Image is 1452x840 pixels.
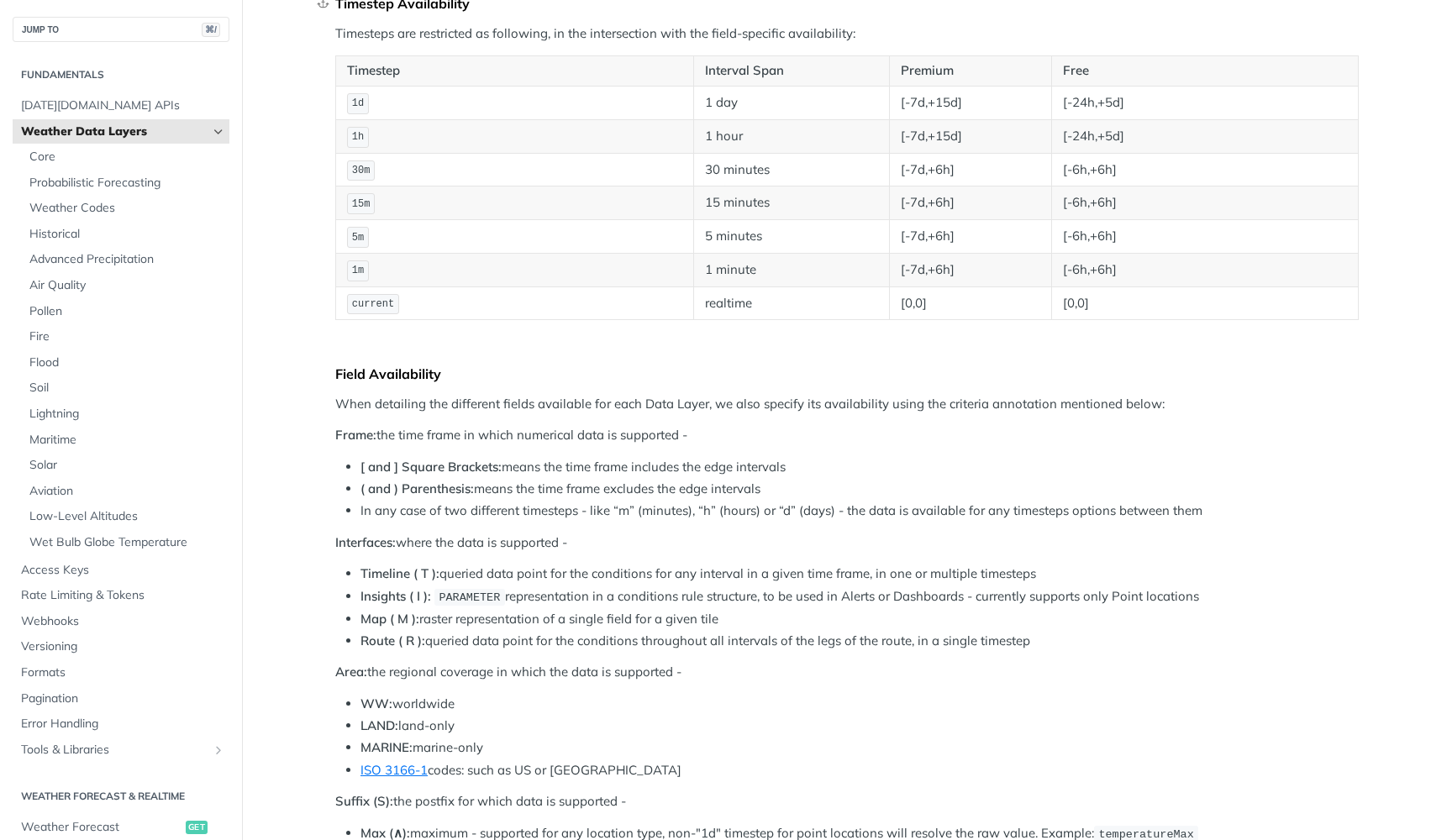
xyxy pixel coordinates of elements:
[29,380,225,396] span: Soil
[890,253,1052,286] td: [-7d,+6h]
[29,508,225,525] span: Low-Level Altitudes
[13,711,229,737] a: Error Handling
[29,303,225,320] span: Pollen
[13,789,229,804] h2: Weather Forecast & realtime
[335,426,1359,445] p: the time frame in which numerical data is supported -
[21,562,225,579] span: Access Keys
[13,17,229,42] button: JUMP TO⌘/
[360,587,1359,606] li: representation in a conditions rule structure, to be used in Alerts or Dashboards - currently sup...
[890,220,1052,254] td: [-7d,+6h]
[1051,286,1358,320] td: [0,0]
[335,534,396,550] strong: Interfaces:
[360,480,1359,499] li: means the time frame excludes the edge intervals
[21,144,229,170] a: Core
[1051,56,1358,87] th: Free
[352,298,394,310] span: current
[13,558,229,583] a: Access Keys
[439,591,500,604] span: PARAMETER
[21,299,229,324] a: Pollen
[29,226,225,243] span: Historical
[21,196,229,221] a: Weather Codes
[21,375,229,401] a: Soil
[360,501,1359,521] li: In any case of two different timesteps - like “m” (minutes), “h” (hours) or “d” (days) - the data...
[21,350,229,375] a: Flood
[1051,186,1358,220] td: [-6h,+6h]
[13,738,229,763] a: Tools & LibrariesShow subpages for Tools & Libraries
[13,583,229,608] a: Rate Limiting & Tokens
[13,93,229,118] a: [DATE][DOMAIN_NAME] APIs
[29,277,225,294] span: Air Quality
[352,97,364,109] span: 1d
[890,286,1052,320] td: [0,0]
[352,131,364,143] span: 1h
[360,459,502,475] strong: [ and ] Square Brackets:
[335,792,1359,811] p: the postfix for which data is supported -
[1051,220,1358,254] td: [-6h,+6h]
[13,634,229,659] a: Versioning
[21,587,225,604] span: Rate Limiting & Tokens
[21,638,225,655] span: Versioning
[890,86,1052,119] td: [-7d,+15d]
[202,23,220,37] span: ⌘/
[352,232,364,244] span: 5m
[693,220,889,254] td: 5 minutes
[21,222,229,247] a: Historical
[693,286,889,320] td: realtime
[212,743,225,757] button: Show subpages for Tools & Libraries
[360,565,439,581] strong: Timeline ( T ):
[360,458,1359,477] li: means the time frame includes the edge intervals
[21,273,229,298] a: Air Quality
[360,632,1359,651] li: queried data point for the conditions throughout all intervals of the legs of the route, in a sin...
[13,609,229,634] a: Webhooks
[335,793,393,809] strong: Suffix (S):
[21,247,229,272] a: Advanced Precipitation
[21,530,229,555] a: Wet Bulb Globe Temperature
[29,534,225,551] span: Wet Bulb Globe Temperature
[693,56,889,87] th: Interval Span
[693,119,889,153] td: 1 hour
[29,200,225,217] span: Weather Codes
[29,457,225,474] span: Solar
[29,406,225,423] span: Lightning
[21,171,229,196] a: Probabilistic Forecasting
[335,395,1359,414] p: When detailing the different fields available for each Data Layer, we also specify its availabili...
[336,56,694,87] th: Timestep
[360,738,1359,758] li: marine-only
[360,611,419,627] strong: Map ( M ):
[335,533,1359,553] p: where the data is supported -
[21,479,229,504] a: Aviation
[335,427,376,443] strong: Frame:
[360,761,1359,780] li: codes: such as US or [GEOGRAPHIC_DATA]
[29,432,225,449] span: Maritime
[29,251,225,268] span: Advanced Precipitation
[360,564,1359,584] li: queried data point for the conditions for any interval in a given time frame, in one or multiple ...
[360,739,413,755] strong: MARINE:
[13,660,229,685] a: Formats
[360,717,1359,736] li: land-only
[212,125,225,139] button: Hide subpages for Weather Data Layers
[1051,119,1358,153] td: [-24h,+5d]
[21,716,225,732] span: Error Handling
[1051,253,1358,286] td: [-6h,+6h]
[360,717,398,733] strong: LAND:
[360,695,1359,714] li: worldwide
[693,253,889,286] td: 1 minute
[29,175,225,192] span: Probabilistic Forecasting
[352,265,364,276] span: 1m
[29,328,225,345] span: Fire
[1051,86,1358,119] td: [-24h,+5d]
[693,86,889,119] td: 1 day
[29,149,225,165] span: Core
[21,613,225,630] span: Webhooks
[890,153,1052,186] td: [-7d,+6h]
[13,815,229,840] a: Weather Forecastget
[335,365,1359,382] div: Field Availability
[335,664,367,680] strong: Area:
[352,165,371,176] span: 30m
[21,504,229,529] a: Low-Level Altitudes
[21,819,181,836] span: Weather Forecast
[352,198,371,210] span: 15m
[360,696,392,711] strong: WW:
[335,24,1359,44] p: Timesteps are restricted as following, in the intersection with the field-specific availability:
[21,402,229,427] a: Lightning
